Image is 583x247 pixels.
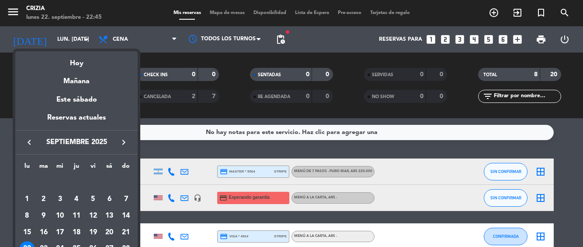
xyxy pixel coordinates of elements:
div: 11 [69,208,84,223]
div: 14 [118,208,133,223]
div: Reservas actuales [15,112,138,130]
div: 16 [36,225,51,240]
div: 13 [102,208,117,223]
div: 7 [118,192,133,207]
div: 4 [69,192,84,207]
th: domingo [118,161,134,175]
div: 1 [20,192,35,207]
th: jueves [68,161,85,175]
td: 4 de septiembre de 2025 [68,191,85,208]
div: Hoy [15,51,138,69]
div: 19 [86,225,101,240]
td: 11 de septiembre de 2025 [68,208,85,224]
div: Mañana [15,69,138,87]
td: 20 de septiembre de 2025 [101,224,118,241]
div: 6 [102,192,117,207]
div: Este sábado [15,88,138,112]
td: 15 de septiembre de 2025 [19,224,35,241]
td: 10 de septiembre de 2025 [52,208,68,224]
div: 18 [69,225,84,240]
td: 9 de septiembre de 2025 [35,208,52,224]
div: 3 [52,192,67,207]
button: keyboard_arrow_left [21,137,37,148]
td: 2 de septiembre de 2025 [35,191,52,208]
th: sábado [101,161,118,175]
i: keyboard_arrow_right [118,137,129,148]
td: 21 de septiembre de 2025 [118,224,134,241]
td: 7 de septiembre de 2025 [118,191,134,208]
td: 1 de septiembre de 2025 [19,191,35,208]
div: 15 [20,225,35,240]
div: 9 [36,208,51,223]
td: SEP. [19,175,134,191]
td: 12 de septiembre de 2025 [85,208,101,224]
td: 17 de septiembre de 2025 [52,224,68,241]
div: 17 [52,225,67,240]
div: 21 [118,225,133,240]
td: 13 de septiembre de 2025 [101,208,118,224]
th: viernes [85,161,101,175]
td: 3 de septiembre de 2025 [52,191,68,208]
th: miércoles [52,161,68,175]
td: 5 de septiembre de 2025 [85,191,101,208]
div: 5 [86,192,101,207]
div: 10 [52,208,67,223]
div: 12 [86,208,101,223]
i: keyboard_arrow_left [24,137,35,148]
th: martes [35,161,52,175]
span: septiembre 2025 [37,137,116,148]
div: 8 [20,208,35,223]
td: 16 de septiembre de 2025 [35,224,52,241]
th: lunes [19,161,35,175]
td: 6 de septiembre de 2025 [101,191,118,208]
td: 8 de septiembre de 2025 [19,208,35,224]
td: 18 de septiembre de 2025 [68,224,85,241]
td: 14 de septiembre de 2025 [118,208,134,224]
td: 19 de septiembre de 2025 [85,224,101,241]
button: keyboard_arrow_right [116,137,132,148]
div: 2 [36,192,51,207]
div: 20 [102,225,117,240]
